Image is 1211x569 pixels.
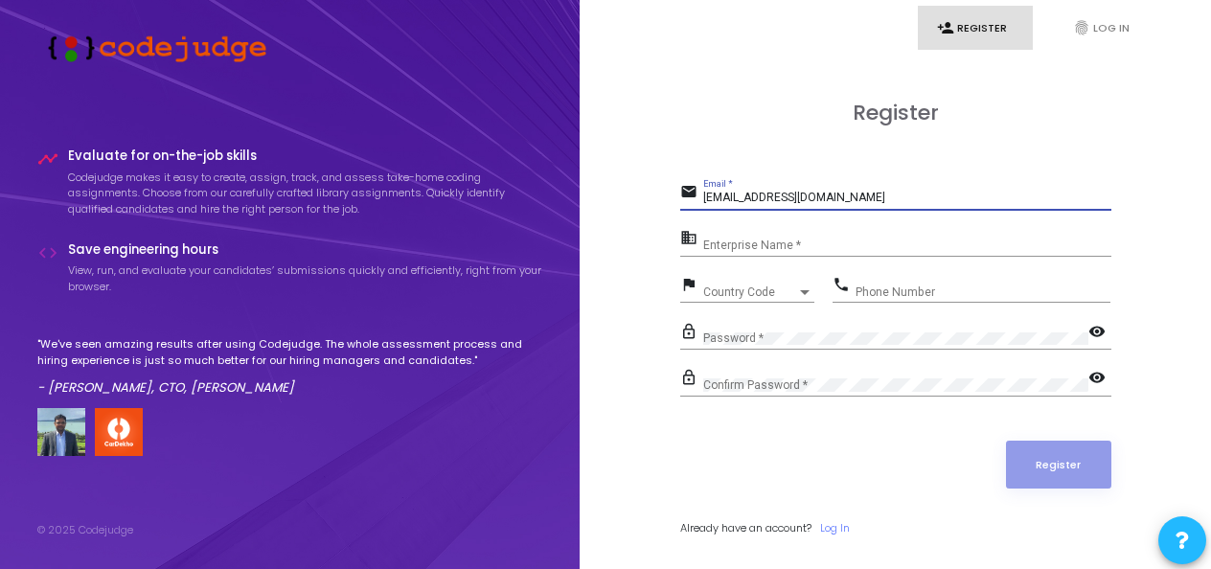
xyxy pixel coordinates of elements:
div: © 2025 Codejudge [37,522,133,538]
img: user image [37,408,85,456]
h3: Register [680,101,1111,125]
button: Register [1006,441,1111,489]
mat-icon: lock_outline [680,368,703,391]
p: View, run, and evaluate your candidates’ submissions quickly and efficiently, right from your bro... [68,262,543,294]
mat-icon: flag [680,275,703,298]
h4: Save engineering hours [68,242,543,258]
mat-icon: phone [833,275,856,298]
input: Phone Number [856,285,1110,299]
mat-icon: lock_outline [680,322,703,345]
i: fingerprint [1073,19,1090,36]
input: Enterprise Name [703,239,1111,252]
span: Country Code [703,286,797,298]
i: timeline [37,148,58,170]
mat-icon: visibility [1088,368,1111,391]
p: "We've seen amazing results after using Codejudge. The whole assessment process and hiring experi... [37,336,543,368]
mat-icon: business [680,228,703,251]
mat-icon: email [680,182,703,205]
i: person_add [937,19,954,36]
img: company-logo [95,408,143,456]
input: Email [703,192,1111,205]
p: Codejudge makes it easy to create, assign, track, and assess take-home coding assignments. Choose... [68,170,543,217]
a: Log In [820,520,850,536]
h4: Evaluate for on-the-job skills [68,148,543,164]
span: Already have an account? [680,520,811,535]
a: fingerprintLog In [1054,6,1169,51]
em: - [PERSON_NAME], CTO, [PERSON_NAME] [37,378,294,397]
mat-icon: visibility [1088,322,1111,345]
a: person_addRegister [918,6,1033,51]
i: code [37,242,58,263]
